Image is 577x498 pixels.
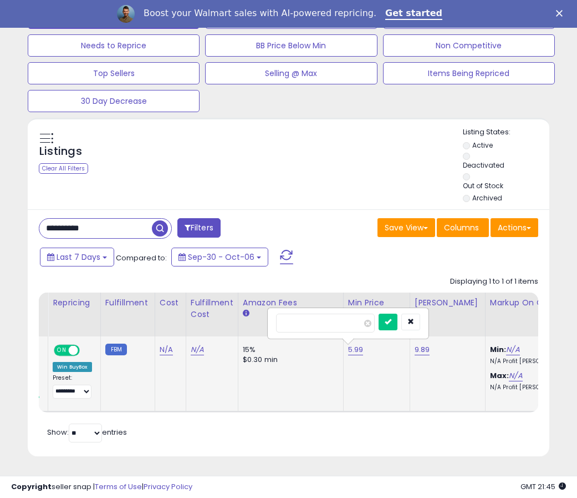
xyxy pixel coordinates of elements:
[78,345,96,355] span: OFF
[47,427,127,437] span: Show: entries
[243,345,335,355] div: 15%
[205,62,377,84] button: Selling @ Max
[160,297,181,309] div: Cost
[117,5,135,23] img: Profile image for Adrian
[450,276,538,287] div: Displaying 1 to 1 of 1 items
[415,297,481,309] div: [PERSON_NAME]
[191,344,204,355] a: N/A
[243,309,249,319] small: Amazon Fees.
[490,370,509,381] b: Max:
[160,344,173,355] a: N/A
[39,144,82,159] h5: Listings
[377,218,435,237] button: Save View
[472,193,502,203] label: Archived
[144,481,192,492] a: Privacy Policy
[116,253,167,263] span: Compared to:
[40,248,114,266] button: Last 7 Days
[415,344,430,355] a: 9.89
[520,481,566,492] span: 2025-10-14 21:45 GMT
[53,362,92,372] div: Win BuyBox
[191,297,233,320] div: Fulfillment Cost
[53,374,92,399] div: Preset:
[105,297,150,309] div: Fulfillment
[383,34,555,57] button: Non Competitive
[205,34,377,57] button: BB Price Below Min
[105,344,127,355] small: FBM
[385,8,442,20] a: Get started
[490,344,507,355] b: Min:
[463,160,504,170] label: Deactivated
[506,344,519,355] a: N/A
[28,34,200,57] button: Needs to Reprice
[348,297,405,309] div: Min Price
[55,345,69,355] span: ON
[11,482,192,492] div: seller snap | |
[491,218,538,237] button: Actions
[11,481,52,492] strong: Copyright
[53,297,96,309] div: Repricing
[171,248,268,266] button: Sep-30 - Oct-06
[28,62,200,84] button: Top Sellers
[188,251,254,263] span: Sep-30 - Oct-06
[177,218,221,238] button: Filters
[144,8,376,19] div: Boost your Walmart sales with AI-powered repricing.
[243,297,339,309] div: Amazon Fees
[348,344,364,355] a: 5.99
[383,62,555,84] button: Items Being Repriced
[437,218,489,237] button: Columns
[472,140,493,150] label: Active
[463,127,549,138] p: Listing States:
[57,251,100,263] span: Last 7 Days
[556,10,567,17] div: Close
[463,181,503,190] label: Out of Stock
[444,222,479,233] span: Columns
[28,90,200,112] button: 30 Day Decrease
[509,370,522,381] a: N/A
[39,163,88,174] div: Clear All Filters
[243,355,335,365] div: $0.30 min
[95,481,142,492] a: Terms of Use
